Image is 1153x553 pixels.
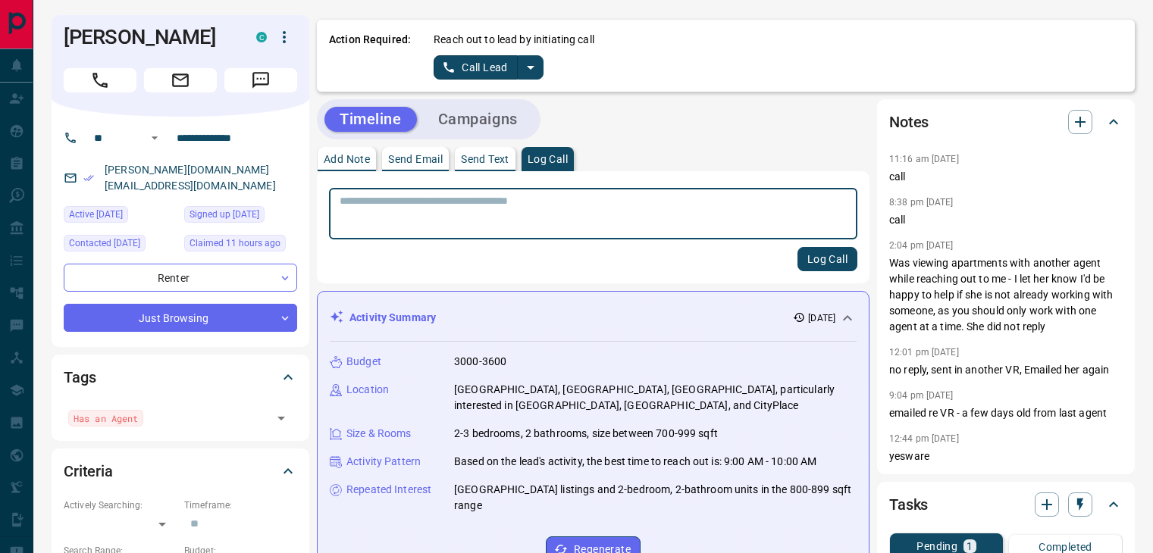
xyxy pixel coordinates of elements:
[889,240,954,251] p: 2:04 pm [DATE]
[346,354,381,370] p: Budget
[454,354,506,370] p: 3000-3600
[346,482,431,498] p: Repeated Interest
[1039,542,1092,552] p: Completed
[324,154,370,164] p: Add Note
[74,411,138,426] span: Has an Agent
[967,541,973,551] p: 1
[105,164,276,192] a: [PERSON_NAME][DOMAIN_NAME][EMAIL_ADDRESS][DOMAIN_NAME]
[461,154,509,164] p: Send Text
[64,453,297,489] div: Criteria
[64,359,297,395] div: Tags
[346,382,389,398] p: Location
[454,426,718,442] p: 2-3 bedrooms, 2 bathrooms, size between 700-999 sqft
[64,365,96,389] h2: Tags
[889,390,954,401] p: 9:04 pm [DATE]
[889,255,1123,335] p: Was viewing apartments with another agent while reaching out to me - I let her know I'd be happy ...
[184,498,297,512] p: Timeframe:
[64,304,297,332] div: Just Browsing
[434,55,544,80] div: split button
[434,32,594,48] p: Reach out to lead by initiating call
[64,235,177,256] div: Sat Jul 20 2024
[69,207,123,222] span: Active [DATE]
[329,32,411,80] p: Action Required:
[271,408,292,429] button: Open
[184,206,297,227] div: Tue Oct 30 2018
[889,212,1123,228] p: call
[190,207,259,222] span: Signed up [DATE]
[388,154,443,164] p: Send Email
[889,486,1123,523] div: Tasks
[889,110,929,134] h2: Notes
[349,310,436,326] p: Activity Summary
[916,541,957,551] p: Pending
[454,482,857,514] p: [GEOGRAPHIC_DATA] listings and 2-bedroom, 2-bathroom units in the 800-899 sqft range
[889,433,959,444] p: 12:44 pm [DATE]
[146,129,164,147] button: Open
[889,197,954,208] p: 8:38 pm [DATE]
[64,25,233,49] h1: [PERSON_NAME]
[83,173,94,183] svg: Email Verified
[64,264,297,292] div: Renter
[64,459,113,483] h2: Criteria
[454,454,816,470] p: Based on the lead's activity, the best time to reach out is: 9:00 AM - 10:00 AM
[144,68,217,92] span: Email
[889,154,959,164] p: 11:16 am [DATE]
[889,347,959,358] p: 12:01 pm [DATE]
[797,247,857,271] button: Log Call
[64,68,136,92] span: Call
[224,68,297,92] span: Message
[256,32,267,42] div: condos.ca
[889,169,1123,185] p: call
[190,236,280,251] span: Claimed 11 hours ago
[64,206,177,227] div: Wed Aug 13 2025
[423,107,533,132] button: Campaigns
[889,362,1123,378] p: no reply, sent in another VR, Emailed her again
[324,107,417,132] button: Timeline
[184,235,297,256] div: Thu Aug 14 2025
[889,104,1123,140] div: Notes
[69,236,140,251] span: Contacted [DATE]
[64,498,177,512] p: Actively Searching:
[889,448,1123,464] p: yesware
[330,304,857,332] div: Activity Summary[DATE]
[434,55,518,80] button: Call Lead
[454,382,857,414] p: [GEOGRAPHIC_DATA], [GEOGRAPHIC_DATA], [GEOGRAPHIC_DATA], particularly interested in [GEOGRAPHIC_D...
[346,454,421,470] p: Activity Pattern
[346,426,412,442] p: Size & Rooms
[889,405,1123,421] p: emailed re VR - a few days old from last agent
[528,154,568,164] p: Log Call
[889,492,928,517] h2: Tasks
[808,311,835,325] p: [DATE]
